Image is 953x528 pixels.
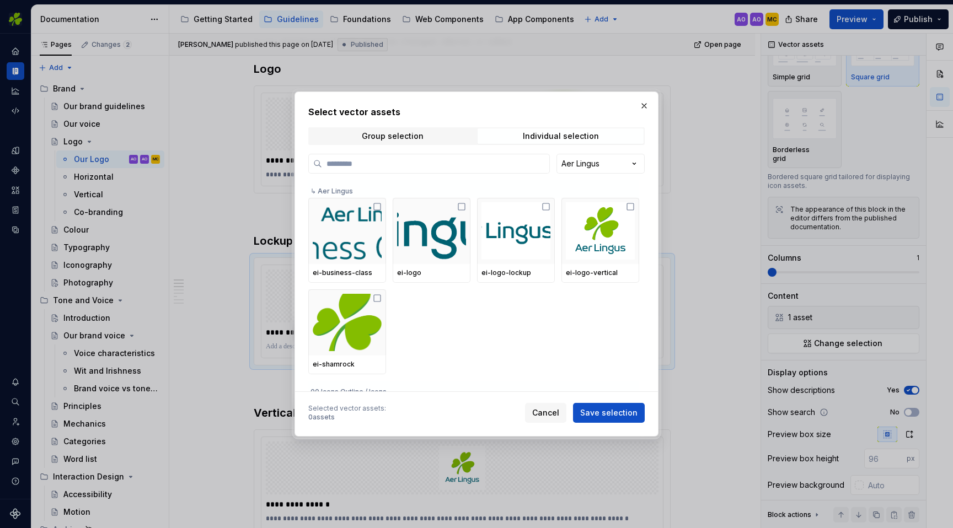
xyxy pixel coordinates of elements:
div: 0 assets [308,413,386,422]
span: Cancel [532,407,559,418]
span: Save selection [580,407,638,418]
div: ei-logo-lockup [481,268,550,277]
div: ei-logo-vertical [566,268,635,277]
div: Selected vector assets : [308,404,386,413]
div: 00 Icons Outline / Icons [308,381,639,398]
div: ei-shamrock [313,360,382,369]
button: Save selection [573,403,645,423]
div: ei-business-class [313,268,382,277]
div: ↳ Aer Lingus [308,180,639,198]
div: ei-logo [397,268,466,277]
div: Individual selection [523,132,599,141]
div: Group selection [362,132,424,141]
h2: Select vector assets [308,105,645,118]
button: Cancel [525,403,566,423]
